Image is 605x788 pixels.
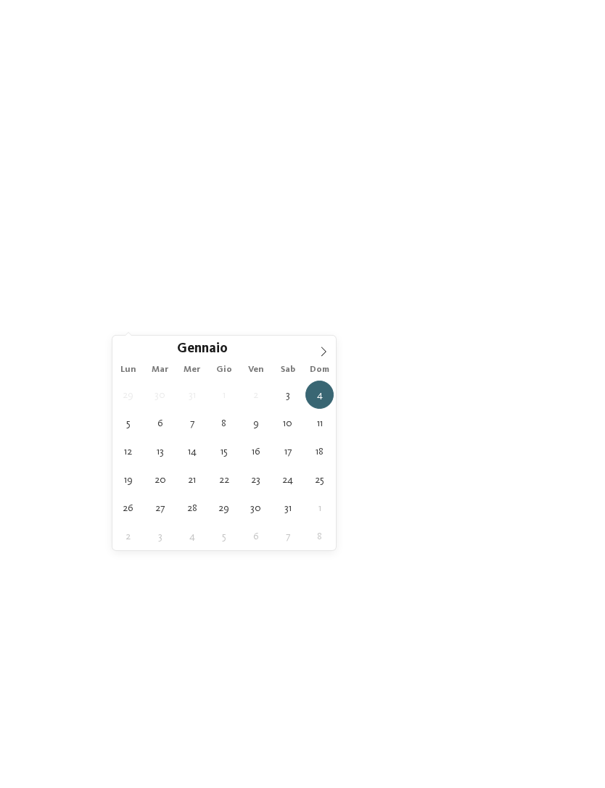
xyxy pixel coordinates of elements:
[136,671,193,679] span: WINTER ACTION
[114,494,142,522] span: Gennaio 26, 2026
[210,409,238,437] span: Gennaio 8, 2026
[44,645,152,660] span: Family Experiences
[114,522,142,550] span: Febbraio 2, 2026
[305,465,334,494] span: Gennaio 25, 2026
[114,409,142,437] span: Gennaio 5, 2026
[160,244,446,265] span: [PERSON_NAME] ora senza impegno!
[44,612,54,629] span: €
[242,437,270,465] span: Gennaio 16, 2026
[450,671,500,679] span: SKI-IN SKI-OUT
[561,362,565,377] span: /
[273,494,302,522] span: Gennaio 31, 2026
[37,171,106,183] a: Familienhotels
[240,365,272,375] span: Ven
[310,383,576,720] a: Cercate un hotel per famiglie? Qui troverete solo i migliori! Val Venosta – Trafoi Familienhotel ...
[305,494,334,522] span: Febbraio 1, 2026
[210,381,238,409] span: Gennaio 1, 2026
[146,409,174,437] span: Gennaio 6, 2026
[178,381,206,409] span: Dicembre 31, 2025
[305,437,334,465] span: Gennaio 18, 2026
[324,572,561,582] h4: Familienhotel Bella Vista ****
[114,381,142,409] span: Dicembre 29, 2025
[242,494,270,522] span: Gennaio 30, 2026
[176,365,208,375] span: Mer
[324,645,432,660] span: Family Experiences
[273,381,302,409] span: Gennaio 3, 2026
[112,365,144,375] span: Lun
[324,583,485,600] span: Famiglia [PERSON_NAME]
[366,612,376,629] span: €
[210,437,238,465] span: Gennaio 15, 2026
[210,522,238,550] span: Febbraio 5, 2026
[146,465,174,494] span: Gennaio 20, 2026
[324,549,420,559] span: Val Venosta – Trafoi
[304,365,336,375] span: Dom
[114,465,142,494] span: Gennaio 19, 2026
[239,267,366,280] span: Ai vostri hotel preferiti
[210,318,248,328] span: Regione
[228,341,276,356] input: Year
[532,14,605,51] img: Familienhotels Südtirol
[273,437,302,465] span: Gennaio 17, 2026
[52,318,90,328] span: [DATE]
[178,494,206,522] span: Gennaio 28, 2026
[85,612,95,629] span: €
[242,465,270,494] span: Gennaio 23, 2026
[403,171,477,183] a: criteri di qualità
[273,465,302,494] span: Gennaio 24, 2026
[352,612,362,629] span: €
[305,409,334,437] span: Gennaio 11, 2026
[242,522,270,550] span: Febbraio 6, 2026
[178,465,206,494] span: Gennaio 21, 2026
[210,465,238,494] span: Gennaio 22, 2026
[305,522,334,550] span: Febbraio 8, 2026
[405,188,514,199] a: [GEOGRAPHIC_DATA]
[288,318,337,328] span: I miei desideri
[44,583,205,600] span: Famiglia [PERSON_NAME]
[29,169,576,202] p: I si differenziano l’uno dall’altro ma tutti garantiscono gli stessi . Trovate l’hotel per famigl...
[520,318,548,328] span: filtra
[71,86,534,140] span: Familienhotels Südtirol – dalle famiglie per le famiglie
[335,694,392,702] span: WINTER ACTION
[71,612,81,629] span: €
[177,343,228,357] span: Gennaio
[146,522,174,550] span: Febbraio 3, 2026
[210,494,238,522] span: Gennaio 29, 2026
[242,409,270,437] span: Gennaio 9, 2026
[305,381,334,409] span: Gennaio 4, 2026
[146,381,174,409] span: Dicembre 30, 2025
[77,141,528,157] span: Gli esperti delle vacanze nella natura dai momenti indimenticabili
[57,612,67,629] span: €
[335,671,418,679] span: OUTDOOR ADVENTURE
[568,27,591,39] span: Menu
[273,522,302,550] span: Febbraio 7, 2026
[324,612,334,629] span: €
[131,318,169,328] span: [DATE]
[565,362,576,377] span: 27
[178,409,206,437] span: Gennaio 7, 2026
[242,381,270,409] span: Gennaio 2, 2026
[114,437,142,465] span: Gennaio 12, 2026
[144,365,176,375] span: Mar
[146,494,174,522] span: Gennaio 27, 2026
[378,318,445,328] span: Family Experiences
[44,572,281,582] h4: Post Alpina - Family Mountain Chalets ****ˢ
[208,365,240,375] span: Gio
[146,437,174,465] span: Gennaio 13, 2026
[338,612,348,629] span: €
[178,437,206,465] span: Gennaio 14, 2026
[178,522,206,550] span: Febbraio 4, 2026
[273,409,302,437] span: Gennaio 10, 2026
[29,383,295,720] a: Cercate un hotel per famiglie? Qui troverete solo i migliori! Dolomiti – Versciaco-[GEOGRAPHIC_DA...
[54,671,104,679] span: SKI-IN SKI-OUT
[272,365,304,375] span: Sab
[550,362,561,377] span: 27
[44,549,231,559] span: Dolomiti – Versciaco-[GEOGRAPHIC_DATA]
